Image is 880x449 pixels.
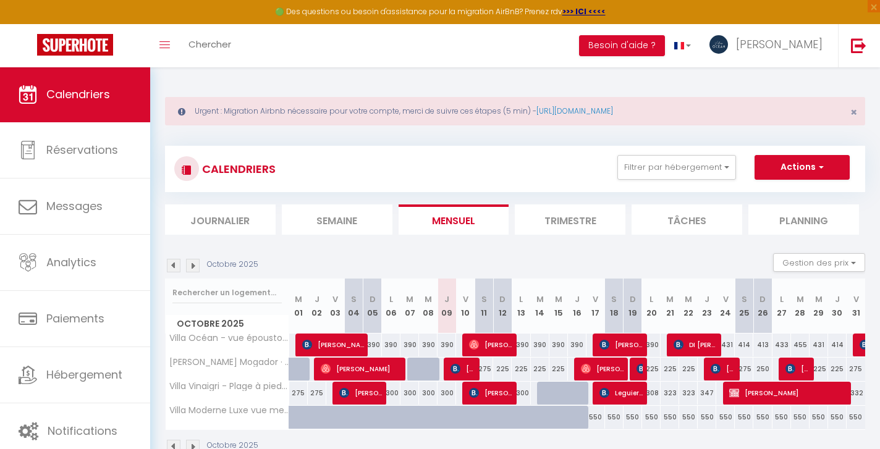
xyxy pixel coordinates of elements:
div: 550 [642,406,661,429]
h3: CALENDRIERS [199,155,276,183]
li: Planning [748,204,859,235]
abbr: V [723,293,729,305]
span: [PERSON_NAME] [451,357,475,380]
span: [PERSON_NAME] [785,357,810,380]
div: 414 [828,334,847,356]
div: 323 [679,382,698,405]
div: 550 [753,406,772,429]
div: 390 [512,334,530,356]
abbr: M [406,293,413,305]
th: 28 [791,279,810,334]
th: 17 [586,279,605,334]
div: 225 [531,358,549,380]
abbr: L [519,293,523,305]
abbr: D [370,293,376,305]
th: 06 [382,279,400,334]
div: 550 [847,406,865,429]
li: Tâches [632,204,742,235]
th: 14 [531,279,549,334]
span: Paiements [46,311,104,326]
span: × [850,104,857,120]
div: 275 [847,358,865,380]
abbr: M [797,293,804,305]
div: 225 [512,358,530,380]
abbr: D [630,293,636,305]
abbr: M [295,293,302,305]
div: 550 [772,406,791,429]
div: 300 [419,382,438,405]
span: Calendriers [46,86,110,102]
div: 550 [679,406,698,429]
div: 275 [289,382,308,405]
th: 24 [716,279,735,334]
abbr: M [815,293,823,305]
th: 31 [847,279,865,334]
abbr: V [332,293,338,305]
span: DI [PERSON_NAME] [674,333,717,356]
a: Chercher [179,24,240,67]
th: 13 [512,279,530,334]
th: 11 [475,279,493,334]
th: 09 [438,279,456,334]
div: 550 [791,406,810,429]
th: 29 [810,279,828,334]
span: Hébergement [46,367,122,382]
div: 550 [828,406,847,429]
span: Chercher [188,38,231,51]
div: 550 [661,406,679,429]
div: 413 [753,334,772,356]
div: 225 [549,358,568,380]
button: Besoin d'aide ? [579,35,665,56]
th: 25 [735,279,753,334]
div: 550 [624,406,642,429]
span: Villa Moderne Luxe vue mer à 180 degrés!! [167,406,291,415]
span: [PERSON_NAME] [711,357,735,380]
th: 22 [679,279,698,334]
div: 390 [400,334,419,356]
abbr: S [351,293,357,305]
th: 20 [642,279,661,334]
div: 300 [438,382,456,405]
div: 347 [698,382,716,405]
abbr: D [759,293,766,305]
div: 275 [308,382,326,405]
abbr: L [389,293,393,305]
span: Analytics [46,254,96,270]
abbr: M [536,293,544,305]
div: 550 [735,406,753,429]
div: 225 [810,358,828,380]
span: Messages [46,198,103,214]
div: 308 [642,382,661,405]
th: 08 [419,279,438,334]
a: ... [PERSON_NAME] [700,24,838,67]
abbr: M [685,293,692,305]
div: 390 [438,334,456,356]
abbr: J [835,293,840,305]
div: 390 [642,334,661,356]
span: [PERSON_NAME] [637,357,643,380]
th: 23 [698,279,716,334]
div: 550 [698,406,716,429]
div: Urgent : Migration Airbnb nécessaire pour votre compte, merci de suivre ces étapes (5 min) - [165,97,865,125]
a: >>> ICI <<<< [562,6,606,17]
th: 30 [828,279,847,334]
abbr: M [666,293,674,305]
div: 550 [716,406,735,429]
div: 550 [605,406,624,429]
input: Rechercher un logement... [172,282,282,304]
abbr: V [593,293,598,305]
div: 550 [810,406,828,429]
div: 431 [716,334,735,356]
span: [PERSON_NAME] [339,381,383,405]
th: 18 [605,279,624,334]
th: 07 [400,279,419,334]
div: 300 [382,382,400,405]
button: Close [850,107,857,118]
div: 390 [531,334,549,356]
th: 19 [624,279,642,334]
th: 05 [363,279,382,334]
abbr: J [575,293,580,305]
div: 275 [735,358,753,380]
span: [PERSON_NAME] [469,381,512,405]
